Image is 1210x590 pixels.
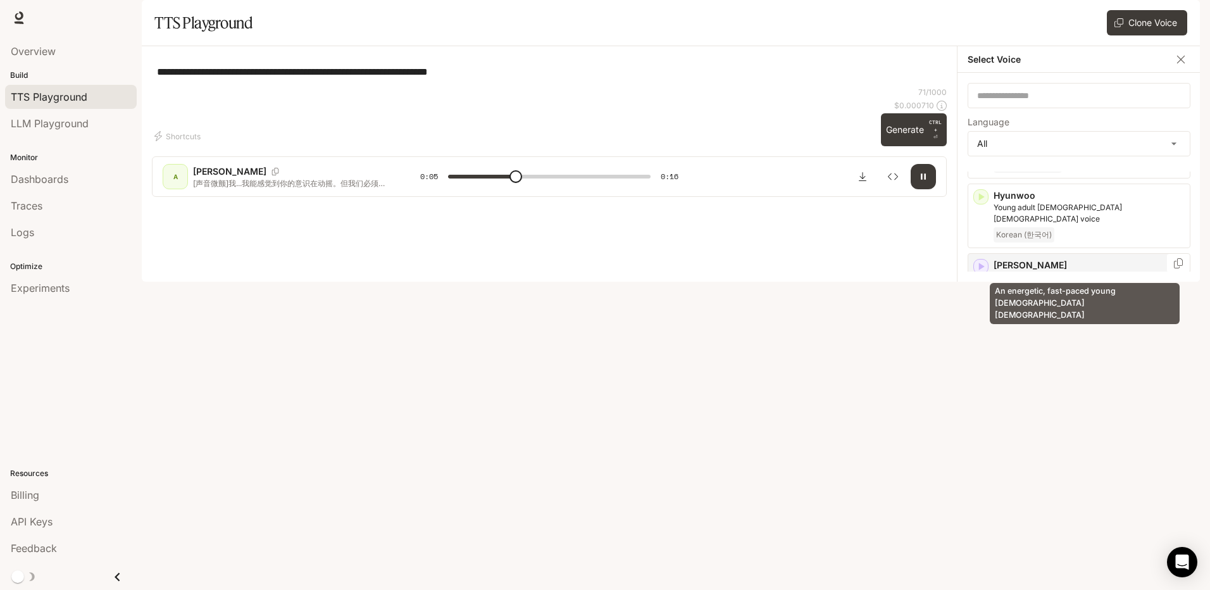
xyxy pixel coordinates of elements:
[994,189,1185,202] p: Hyunwoo
[193,165,266,178] p: [PERSON_NAME]
[661,170,678,183] span: 0:16
[881,113,947,146] button: GenerateCTRL +⏎
[994,259,1185,272] p: [PERSON_NAME]
[420,170,438,183] span: 0:05
[1172,258,1185,268] button: Copy Voice ID
[968,132,1190,156] div: All
[193,178,390,189] p: [声音微颤]我...我能感觉到你的意识在动摇。但我们必须坚持下去，那个凶手还在逍遥法外...（指向档案室）那些文件里一定藏着线索，再仔细找找。
[266,168,284,175] button: Copy Voice ID
[850,164,875,189] button: Download audio
[1107,10,1187,35] button: Clone Voice
[929,118,942,141] p: ⏎
[1167,547,1197,577] div: Open Intercom Messenger
[152,126,206,146] button: Shortcuts
[165,166,185,187] div: A
[918,87,947,97] p: 71 / 1000
[994,227,1054,242] span: Korean (한국어)
[894,100,934,111] p: $ 0.000710
[994,202,1185,225] p: Young adult Korean male voice
[154,10,253,35] h1: TTS Playground
[994,272,1185,294] p: An energetic, fast-paced young Chinese female
[929,118,942,134] p: CTRL +
[990,283,1180,324] div: An energetic, fast-paced young [DEMOGRAPHIC_DATA] [DEMOGRAPHIC_DATA]
[880,164,906,189] button: Inspect
[968,118,1009,127] p: Language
